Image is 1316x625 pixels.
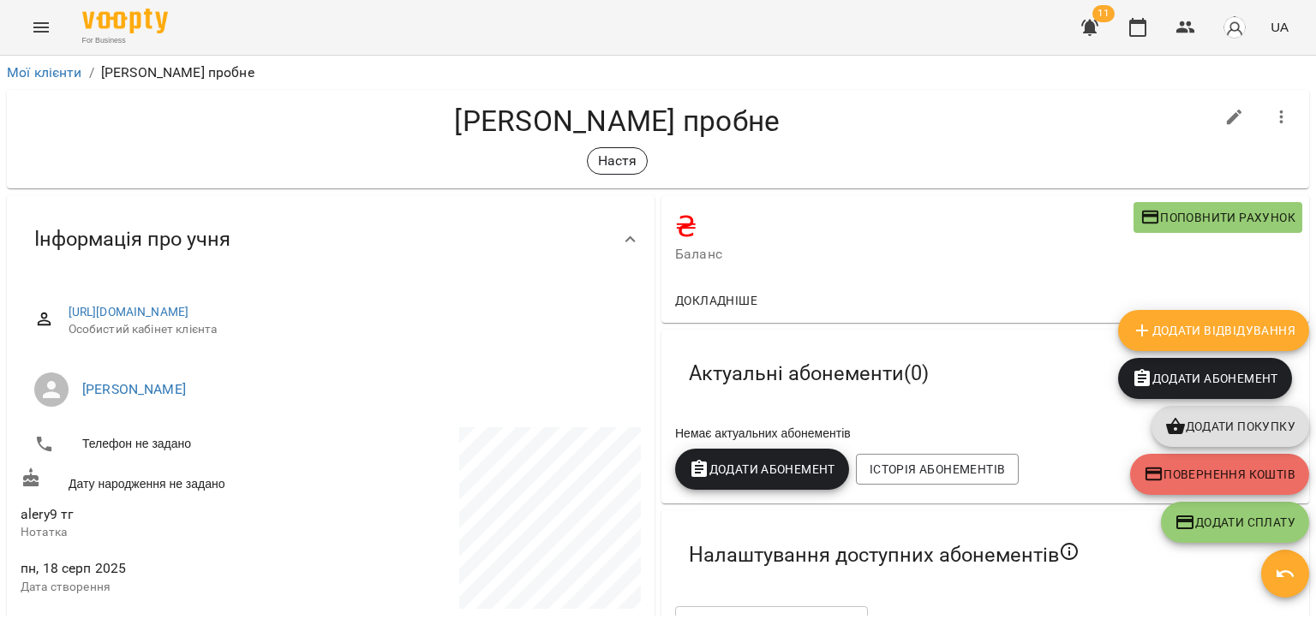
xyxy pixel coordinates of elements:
span: Додати Сплату [1175,512,1295,533]
p: Настя [598,151,637,171]
span: 11 [1092,5,1115,22]
p: [PERSON_NAME] пробне [101,62,254,83]
li: Телефон не задано [21,427,327,461]
button: Докладніше [668,285,764,316]
span: Поповнити рахунок [1140,207,1295,228]
a: [URL][DOMAIN_NAME] [69,305,189,318]
img: avatar_s.png [1223,15,1247,39]
div: Налаштування доступних абонементів [661,510,1309,599]
button: Додати Сплату [1161,502,1309,543]
div: Дату народження не задано [17,464,331,496]
button: Поповнити рахунок [1134,202,1302,233]
span: Додати Абонемент [1132,368,1278,389]
li: / [89,62,94,83]
div: Настя [587,147,649,175]
span: Додати Абонемент [689,459,835,479]
h4: [PERSON_NAME] пробне [21,104,1214,139]
nav: breadcrumb [7,62,1309,83]
svg: Якщо не обрано жодного, клієнт зможе побачити всі публічні абонементи [1059,541,1080,562]
span: Додати покупку [1165,416,1295,437]
span: Історія абонементів [870,459,1005,479]
span: alery9 тг [21,506,74,522]
a: Мої клієнти [7,64,82,80]
button: Додати Абонемент [675,449,849,490]
button: Menu [21,7,62,48]
button: Повернення коштів [1130,454,1309,495]
span: Додати Відвідування [1132,320,1295,341]
span: Особистий кабінет клієнта [69,321,627,338]
span: Повернення коштів [1144,464,1295,485]
span: пн, 18 серп 2025 [21,558,327,579]
div: Інформація про учня [7,195,655,283]
button: Додати покупку [1151,406,1309,447]
div: Немає актуальних абонементів [672,421,1299,445]
img: Voopty Logo [82,9,168,33]
p: Нотатка [21,524,327,541]
span: UA [1271,18,1289,36]
span: Актуальні абонементи ( 0 ) [689,360,929,387]
p: Дата створення [21,579,327,596]
button: Додати Відвідування [1118,310,1309,351]
button: Історія абонементів [856,454,1019,485]
div: Актуальні абонементи(0) [661,330,1309,418]
span: For Business [82,35,168,46]
span: Інформація про учня [34,226,230,253]
a: [PERSON_NAME] [82,381,186,397]
h4: ₴ [675,209,1134,244]
button: UA [1264,11,1295,43]
button: Додати Абонемент [1118,358,1292,399]
span: Докладніше [675,290,757,311]
span: Налаштування доступних абонементів [689,541,1080,568]
span: Баланс [675,244,1134,265]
